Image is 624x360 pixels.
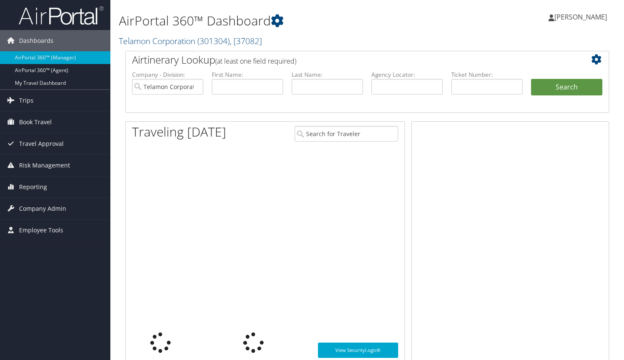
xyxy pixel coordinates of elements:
a: Telamon Corporation [119,35,262,47]
span: , [ 37082 ] [230,35,262,47]
label: Company - Division: [132,70,203,79]
span: Company Admin [19,198,66,219]
input: Search for Traveler [295,126,398,142]
label: Last Name: [292,70,363,79]
span: Trips [19,90,34,111]
span: Risk Management [19,155,70,176]
label: Agency Locator: [371,70,443,79]
span: Dashboards [19,30,53,51]
label: Ticket Number: [451,70,523,79]
a: View SecurityLogic® [318,343,398,358]
span: ( 301304 ) [197,35,230,47]
span: Travel Approval [19,133,64,154]
a: [PERSON_NAME] [548,4,616,30]
label: First Name: [212,70,283,79]
img: airportal-logo.png [19,6,104,25]
h2: Airtinerary Lookup [132,53,562,67]
h1: AirPortal 360™ Dashboard [119,12,450,30]
span: Book Travel [19,112,52,133]
span: Reporting [19,176,47,198]
button: Search [531,79,602,96]
h1: Traveling [DATE] [132,123,226,141]
span: (at least one field required) [215,56,296,66]
span: Employee Tools [19,220,63,241]
span: [PERSON_NAME] [554,12,607,22]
